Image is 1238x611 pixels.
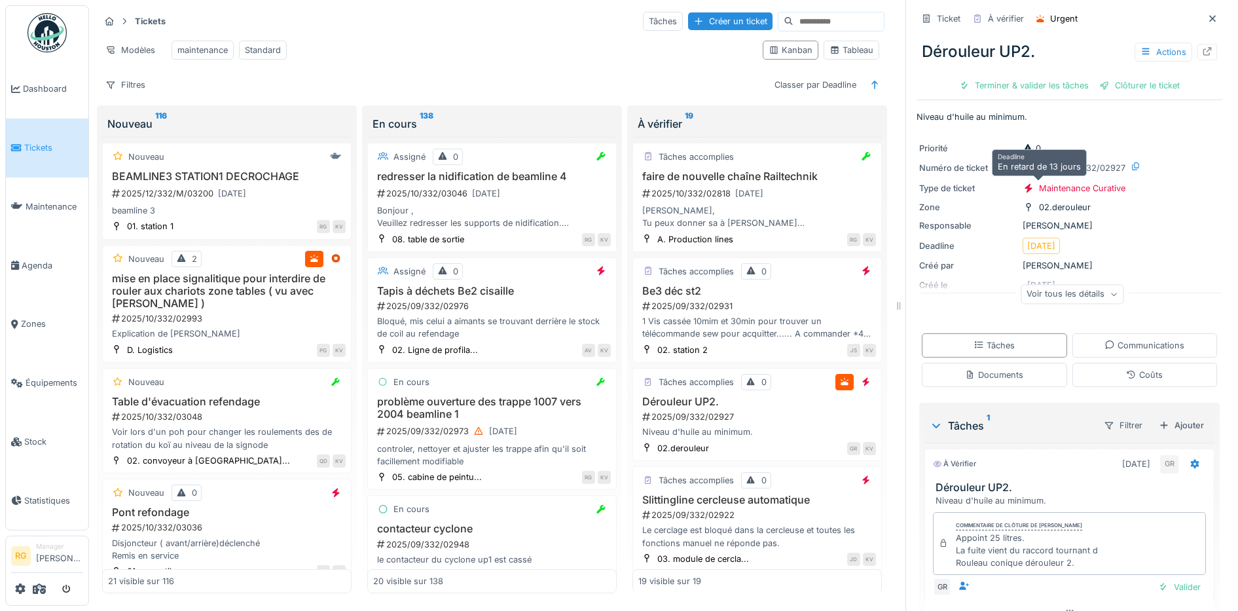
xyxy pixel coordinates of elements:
[472,187,500,200] div: [DATE]
[108,272,346,310] h3: mise en place signalitique pour interdire de rouler aux chariots zone tables ( vu avec [PERSON_NA...
[657,233,733,246] div: A. Production lines
[954,77,1094,94] div: Terminer & valider les tâches
[1153,578,1206,596] div: Valider
[36,542,83,551] div: Manager
[917,35,1222,69] div: Dérouleur UP2.
[127,565,188,578] div: 01. novastilmec
[847,233,860,246] div: RG
[127,454,290,467] div: 02. convoyeur à [GEOGRAPHIC_DATA]...
[582,471,595,484] div: RG
[108,506,346,519] h3: Pont refondage
[919,259,1017,272] div: Créé par
[769,75,862,94] div: Classer par Deadline
[376,185,611,202] div: 2025/10/332/03046
[761,376,767,388] div: 0
[373,443,611,468] div: controler, nettoyer et ajuster les trappe afin qu'il soit facillement modifiable
[582,344,595,357] div: AV
[22,259,83,272] span: Agenda
[998,153,1081,160] h6: Deadline
[659,151,734,163] div: Tâches accomplies
[1039,182,1125,194] div: Maintenance Curative
[933,578,951,596] div: GR
[373,116,611,132] div: En cours
[333,344,346,357] div: KV
[6,354,88,413] a: Équipements
[638,426,876,438] div: Niveau d'huile au minimum.
[992,149,1087,176] div: En retard de 13 jours
[373,170,611,183] h3: redresser la nidification de beamline 4
[6,119,88,177] a: Tickets
[987,418,990,434] sup: 1
[659,265,734,278] div: Tâches accomplies
[863,344,876,357] div: KV
[919,259,1220,272] div: [PERSON_NAME]
[1039,201,1091,213] div: 02.derouleur
[641,411,876,423] div: 2025/09/332/02927
[919,219,1220,232] div: [PERSON_NAME]
[111,521,346,534] div: 2025/10/332/03036
[373,553,611,566] div: le contacteur du cyclone up1 est cassé
[21,318,83,330] span: Zones
[919,162,1017,174] div: Numéro de ticket
[36,542,83,570] li: [PERSON_NAME]
[128,376,164,388] div: Nouveau
[108,396,346,408] h3: Table d'évacuation refendage
[6,413,88,472] a: Stock
[863,233,876,246] div: KV
[333,220,346,233] div: KV
[107,116,346,132] div: Nouveau
[218,187,246,200] div: [DATE]
[453,265,458,278] div: 0
[638,315,876,340] div: 1 Vis cassée 10mim et 30min pour trouver un télécommande sew pour acquitter...... A commander *4 ...
[11,542,83,573] a: RG Manager[PERSON_NAME]
[108,537,346,562] div: Disjoncteur ( avant/arrière)déclenché Remis en service
[643,12,683,31] div: Tâches
[829,44,873,56] div: Tableau
[245,44,281,56] div: Standard
[638,575,701,587] div: 19 visible sur 19
[23,83,83,95] span: Dashboard
[317,220,330,233] div: RG
[155,116,167,132] sup: 116
[936,481,1209,494] h3: Dérouleur UP2.
[6,177,88,236] a: Maintenance
[1098,416,1148,435] div: Filtrer
[111,312,346,325] div: 2025/10/332/02993
[847,442,860,455] div: GR
[27,13,67,52] img: Badge_color-CXgf-gQk.svg
[735,187,763,200] div: [DATE]
[1160,455,1178,473] div: GR
[317,344,330,357] div: PG
[1050,12,1078,25] div: Urgent
[128,487,164,499] div: Nouveau
[6,236,88,295] a: Agenda
[376,423,611,439] div: 2025/09/332/02973
[1126,369,1163,381] div: Coûts
[111,411,346,423] div: 2025/10/332/03048
[937,12,960,25] div: Ticket
[598,344,611,357] div: KV
[657,553,749,565] div: 03. module de cercla...
[373,575,443,587] div: 20 visible sur 138
[638,170,876,183] h3: faire de nouvelle chaîne Railtechnik
[657,344,708,356] div: 02. station 2
[6,295,88,354] a: Zones
[598,471,611,484] div: KV
[638,285,876,297] h3: Be3 déc st2
[1154,417,1209,434] div: Ajouter
[965,369,1023,381] div: Documents
[192,487,197,499] div: 0
[657,442,709,454] div: 02.derouleur
[638,204,876,229] div: [PERSON_NAME], Tu peux donner sa à [PERSON_NAME] couper la chaine 16B1 en des morceau de 3 maillo...
[26,200,83,213] span: Maintenance
[376,300,611,312] div: 2025/09/332/02976
[373,315,611,340] div: Bloqué, mis celui a aimants se trouvant derrière le stock de coil au refendage
[128,253,164,265] div: Nouveau
[1094,77,1185,94] div: Clôturer le ticket
[641,185,876,202] div: 2025/10/332/02818
[919,142,1017,155] div: Priorité
[373,523,611,535] h3: contacteur cyclone
[108,327,346,340] div: Explication de [PERSON_NAME]
[598,233,611,246] div: KV
[392,233,464,246] div: 08. table de sortie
